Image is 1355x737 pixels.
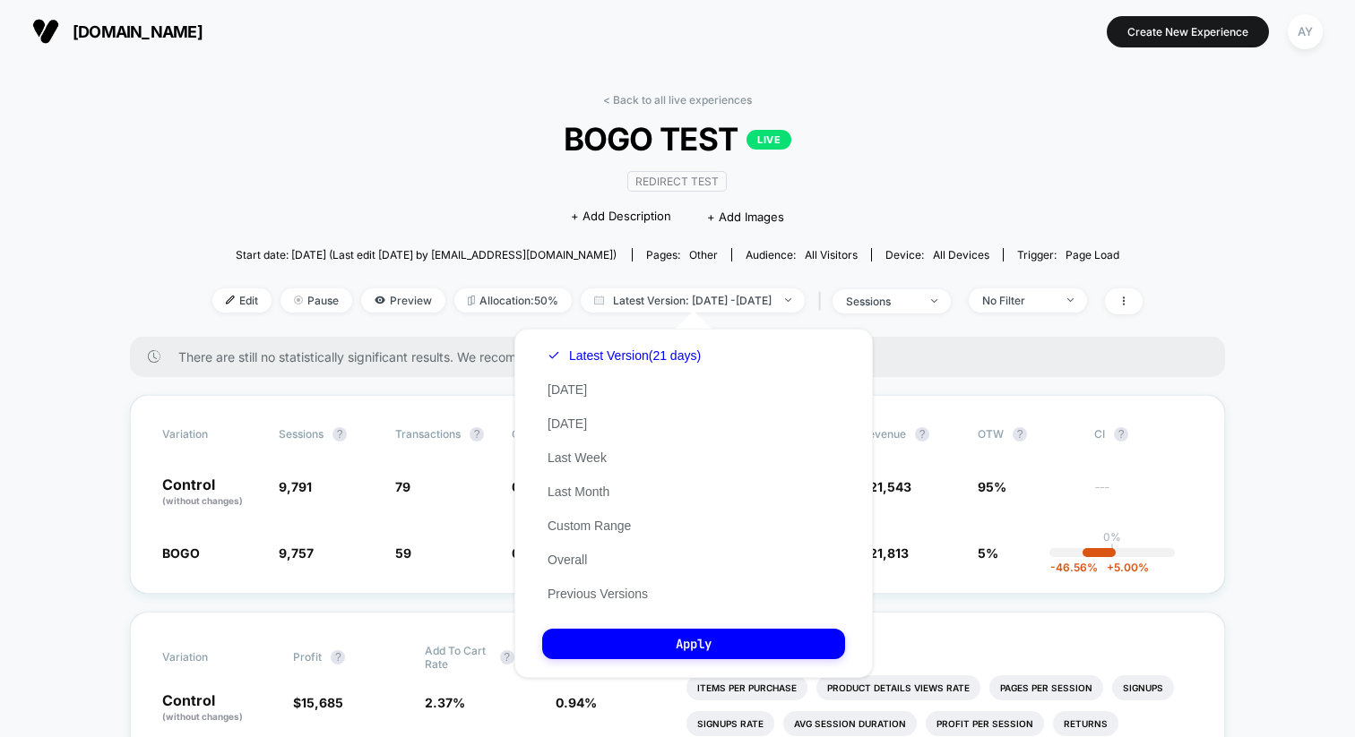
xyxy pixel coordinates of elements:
[978,427,1076,441] span: OTW
[293,650,322,664] span: Profit
[603,93,752,107] a: < Back to all live experiences
[259,120,1096,158] span: BOGO TEST
[594,296,604,304] img: calendar
[627,171,727,192] span: Redirect Test
[1098,561,1149,574] span: 5.00 %
[32,18,59,45] img: Visually logo
[571,208,671,226] span: + Add Description
[395,479,410,494] span: 79
[542,552,592,568] button: Overall
[931,299,937,303] img: end
[978,479,1006,494] span: 95%
[162,495,243,506] span: (without changes)
[1053,711,1118,736] li: Returns
[470,427,484,441] button: ?
[468,296,475,305] img: rebalance
[294,296,303,304] img: end
[27,17,208,46] button: [DOMAIN_NAME]
[1107,561,1114,574] span: +
[989,675,1103,700] li: Pages Per Session
[556,695,597,710] span: 0.94 %
[542,518,636,534] button: Custom Range
[395,427,461,441] span: Transactions
[816,675,980,700] li: Product Details Views Rate
[301,695,343,710] span: 15,685
[933,248,989,261] span: all devices
[542,450,612,466] button: Last Week
[707,210,784,224] span: + Add Images
[814,288,833,314] span: |
[805,248,858,261] span: All Visitors
[978,545,998,561] span: 5%
[162,477,261,508] p: Control
[162,545,200,561] span: BOGO
[1017,248,1119,261] div: Trigger:
[425,644,491,671] span: Add To Cart Rate
[361,288,445,313] span: Preview
[846,295,918,308] div: sessions
[785,298,791,302] img: end
[542,347,706,364] button: Latest Version(21 days)
[542,586,653,602] button: Previous Versions
[542,416,592,432] button: [DATE]
[982,294,1054,307] div: No Filter
[162,644,261,671] span: Variation
[332,427,347,441] button: ?
[236,248,617,261] span: Start date: [DATE] (Last edit [DATE] by [EMAIL_ADDRESS][DOMAIN_NAME])
[162,693,275,724] p: Control
[279,479,312,494] span: 9,791
[926,711,1044,736] li: Profit Per Session
[279,427,324,441] span: Sessions
[1107,16,1269,47] button: Create New Experience
[915,427,929,441] button: ?
[162,711,243,722] span: (without changes)
[542,629,845,659] button: Apply
[178,349,1189,364] span: There are still no statistically significant results. We recommend waiting a few more days
[454,288,572,313] span: Allocation: 50%
[425,695,465,710] span: 2.37 %
[1288,14,1323,49] div: AY
[73,22,203,41] span: [DOMAIN_NAME]
[279,545,314,561] span: 9,757
[871,248,1003,261] span: Device:
[1112,675,1174,700] li: Signups
[746,248,858,261] div: Audience:
[395,545,411,561] span: 59
[783,711,917,736] li: Avg Session Duration
[542,381,592,398] button: [DATE]
[1110,544,1114,557] p: |
[689,248,718,261] span: other
[1067,298,1074,302] img: end
[1114,427,1128,441] button: ?
[1094,482,1193,508] span: ---
[747,130,791,150] p: LIVE
[1013,427,1027,441] button: ?
[646,248,718,261] div: Pages:
[581,288,805,313] span: Latest Version: [DATE] - [DATE]
[1094,427,1193,441] span: CI
[686,644,1193,657] p: Would like to see more reports?
[280,288,352,313] span: Pause
[293,695,343,710] span: $
[542,484,615,500] button: Last Month
[1103,530,1121,544] p: 0%
[1050,561,1098,574] span: -46.56 %
[686,711,774,736] li: Signups Rate
[1282,13,1328,50] button: AY
[331,650,345,664] button: ?
[1066,248,1119,261] span: Page Load
[212,288,272,313] span: Edit
[226,296,235,304] img: edit
[162,427,261,441] span: Variation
